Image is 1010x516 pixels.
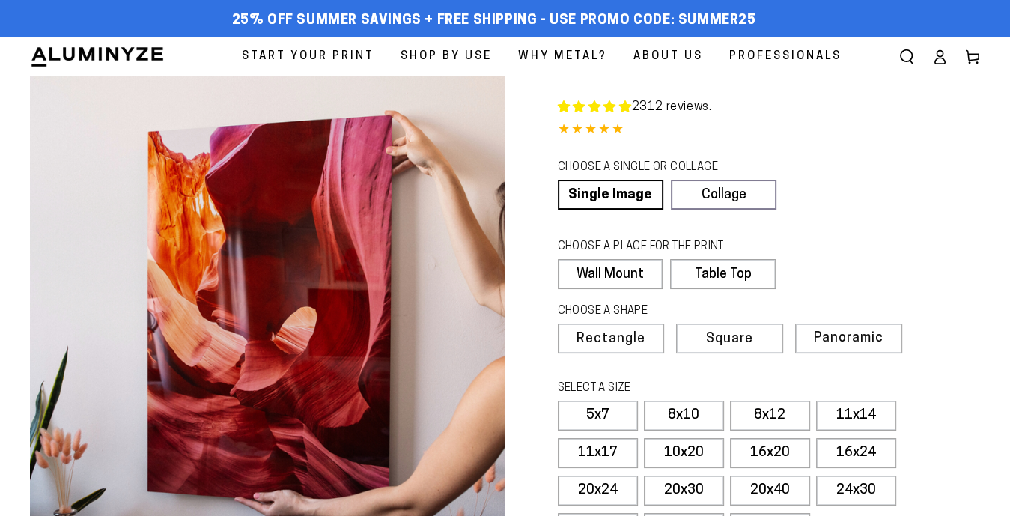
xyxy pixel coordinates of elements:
[558,303,764,320] legend: CHOOSE A SHAPE
[30,46,165,68] img: Aluminyze
[558,438,638,468] label: 11x17
[816,476,896,506] label: 24x30
[706,333,753,346] span: Square
[670,259,776,289] label: Table Top
[814,331,883,345] span: Panoramic
[507,37,618,76] a: Why Metal?
[577,333,645,346] span: Rectangle
[729,46,842,67] span: Professionals
[558,180,663,210] a: Single Image
[401,46,492,67] span: Shop By Use
[671,180,776,210] a: Collage
[558,476,638,506] label: 20x24
[816,401,896,431] label: 11x14
[242,46,374,67] span: Start Your Print
[558,380,806,397] legend: SELECT A SIZE
[644,438,724,468] label: 10x20
[730,476,810,506] label: 20x40
[622,37,714,76] a: About Us
[232,13,756,29] span: 25% off Summer Savings + Free Shipping - Use Promo Code: SUMMER25
[231,37,386,76] a: Start Your Print
[633,46,703,67] span: About Us
[644,401,724,431] label: 8x10
[558,239,762,255] legend: CHOOSE A PLACE FOR THE PRINT
[558,120,981,142] div: 4.85 out of 5.0 stars
[558,160,763,176] legend: CHOOSE A SINGLE OR COLLAGE
[558,401,638,431] label: 5x7
[558,259,663,289] label: Wall Mount
[718,37,853,76] a: Professionals
[730,438,810,468] label: 16x20
[730,401,810,431] label: 8x12
[816,438,896,468] label: 16x24
[518,46,607,67] span: Why Metal?
[644,476,724,506] label: 20x30
[389,37,503,76] a: Shop By Use
[890,40,923,73] summary: Search our site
